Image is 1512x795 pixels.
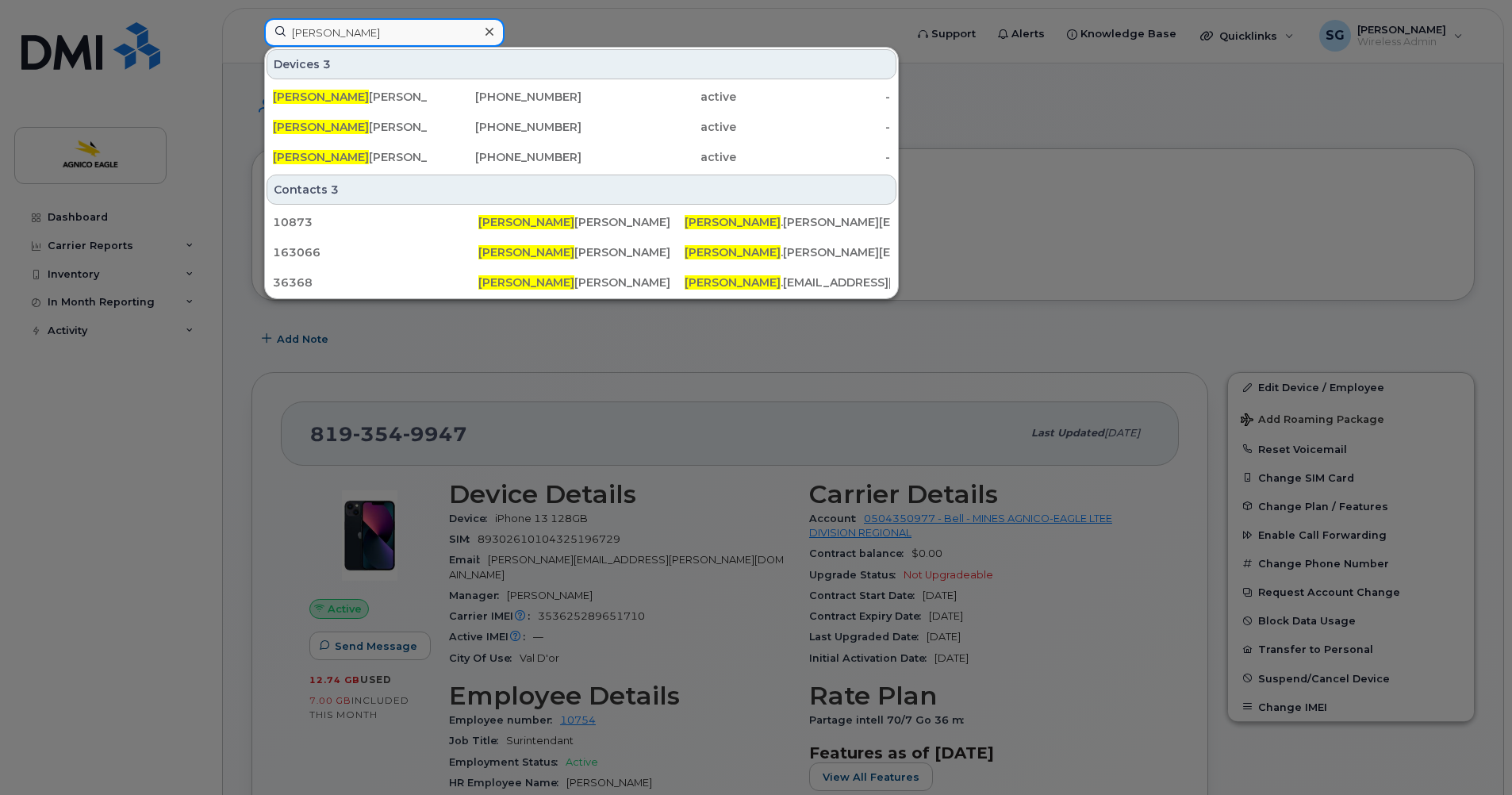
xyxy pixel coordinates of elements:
div: Devices [267,49,896,79]
div: active [581,89,736,105]
div: [PERSON_NAME] [478,244,684,260]
span: [PERSON_NAME] [685,245,781,259]
a: [PERSON_NAME][PERSON_NAME][PHONE_NUMBER]active- [267,113,896,141]
span: [PERSON_NAME] [478,245,574,259]
div: - [736,149,891,165]
span: 3 [323,56,331,72]
span: [PERSON_NAME] [478,215,574,229]
div: [PERSON_NAME] [273,89,428,105]
div: active [581,119,736,135]
a: 36368[PERSON_NAME][PERSON_NAME][PERSON_NAME].[EMAIL_ADDRESS][DOMAIN_NAME] [267,268,896,297]
a: 163066[PERSON_NAME][PERSON_NAME][PERSON_NAME].[PERSON_NAME][EMAIL_ADDRESS][DOMAIN_NAME] [267,238,896,267]
div: active [581,149,736,165]
span: [PERSON_NAME] [273,90,369,104]
a: 10873[PERSON_NAME][PERSON_NAME][PERSON_NAME].[PERSON_NAME][EMAIL_ADDRESS][DOMAIN_NAME] [267,208,896,236]
div: .[EMAIL_ADDRESS][DOMAIN_NAME] [685,275,890,290]
div: - [736,89,891,105]
span: [PERSON_NAME] [478,275,574,290]
span: [PERSON_NAME] [685,275,781,290]
div: [PHONE_NUMBER] [428,149,582,165]
div: [PHONE_NUMBER] [428,89,582,105]
div: [PERSON_NAME] [478,214,684,230]
div: [PERSON_NAME] [273,119,428,135]
span: 3 [331,182,339,198]
div: [PERSON_NAME] [478,275,684,290]
div: 36368 [273,275,478,290]
div: [PHONE_NUMBER] [428,119,582,135]
span: [PERSON_NAME] [273,120,369,134]
div: .[PERSON_NAME][EMAIL_ADDRESS][DOMAIN_NAME] [685,214,890,230]
div: Contacts [267,175,896,205]
div: .[PERSON_NAME][EMAIL_ADDRESS][DOMAIN_NAME] [685,244,890,260]
a: [PERSON_NAME][PERSON_NAME][PHONE_NUMBER]active- [267,143,896,171]
div: [PERSON_NAME] [273,149,428,165]
div: 163066 [273,244,478,260]
span: [PERSON_NAME] [685,215,781,229]
div: 10873 [273,214,478,230]
a: [PERSON_NAME][PERSON_NAME][PHONE_NUMBER]active- [267,83,896,111]
span: [PERSON_NAME] [273,150,369,164]
div: - [736,119,891,135]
